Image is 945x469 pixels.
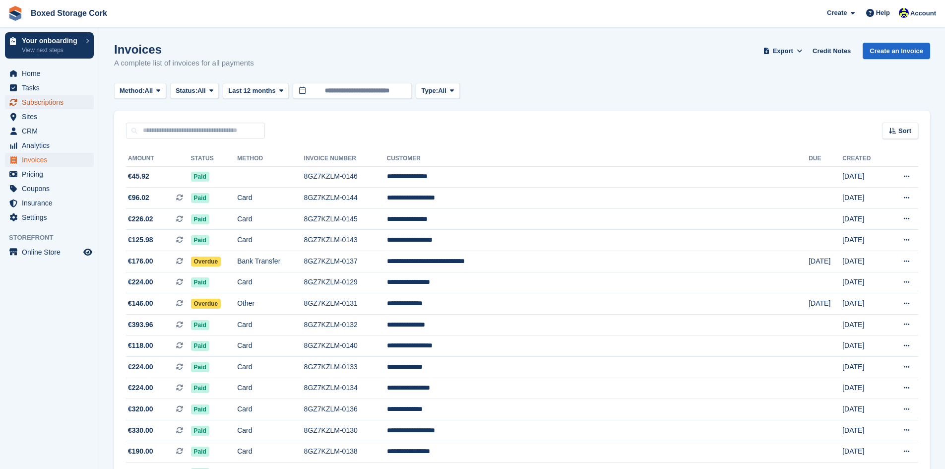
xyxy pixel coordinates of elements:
td: 8GZ7KZLM-0131 [304,293,387,315]
td: Card [237,357,304,378]
button: Export [761,43,805,59]
a: menu [5,167,94,181]
th: Amount [126,151,191,167]
span: All [438,86,446,96]
a: Preview store [82,246,94,258]
a: menu [5,138,94,152]
td: 8GZ7KZLM-0129 [304,272,387,293]
span: Paid [191,404,209,414]
span: €320.00 [128,404,153,414]
span: Paid [191,426,209,436]
span: Invoices [22,153,81,167]
span: Analytics [22,138,81,152]
td: 8GZ7KZLM-0137 [304,251,387,272]
span: Online Store [22,245,81,259]
td: [DATE] [842,230,886,251]
span: Paid [191,447,209,457]
a: menu [5,95,94,109]
td: 8GZ7KZLM-0146 [304,166,387,188]
span: Sites [22,110,81,124]
span: Settings [22,210,81,224]
h1: Invoices [114,43,254,56]
td: Other [237,293,304,315]
span: €45.92 [128,171,149,182]
a: menu [5,81,94,95]
span: €125.98 [128,235,153,245]
td: [DATE] [842,251,886,272]
span: Type: [421,86,438,96]
td: Card [237,272,304,293]
span: Storefront [9,233,99,243]
span: CRM [22,124,81,138]
a: Create an Invoice [863,43,930,59]
p: A complete list of invoices for all payments [114,58,254,69]
td: 8GZ7KZLM-0136 [304,399,387,420]
td: [DATE] [809,251,842,272]
td: Card [237,441,304,463]
img: stora-icon-8386f47178a22dfd0bd8f6a31ec36ba5ce8667c1dd55bd0f319d3a0aa187defe.svg [8,6,23,21]
td: [DATE] [842,272,886,293]
span: Sort [898,126,911,136]
a: menu [5,67,94,80]
td: 8GZ7KZLM-0138 [304,441,387,463]
img: Vincent [899,8,909,18]
span: Paid [191,320,209,330]
td: 8GZ7KZLM-0145 [304,208,387,230]
button: Type: All [416,83,459,99]
td: Card [237,335,304,357]
td: 8GZ7KZLM-0132 [304,314,387,335]
span: €190.00 [128,446,153,457]
td: [DATE] [842,335,886,357]
td: [DATE] [842,314,886,335]
span: Paid [191,235,209,245]
th: Created [842,151,886,167]
td: [DATE] [842,399,886,420]
td: Card [237,399,304,420]
th: Status [191,151,238,167]
a: menu [5,196,94,210]
span: All [197,86,206,96]
td: Card [237,230,304,251]
a: Boxed Storage Cork [27,5,111,21]
a: Credit Notes [809,43,855,59]
th: Customer [387,151,809,167]
a: menu [5,182,94,196]
span: Account [910,8,936,18]
td: Card [237,314,304,335]
td: Card [237,208,304,230]
span: Insurance [22,196,81,210]
td: [DATE] [842,378,886,399]
span: Paid [191,172,209,182]
span: Paid [191,383,209,393]
span: Overdue [191,299,221,309]
span: Overdue [191,257,221,267]
button: Status: All [170,83,219,99]
span: Paid [191,214,209,224]
span: Export [773,46,793,56]
span: Paid [191,277,209,287]
span: Create [827,8,847,18]
span: Coupons [22,182,81,196]
td: [DATE] [809,293,842,315]
span: Help [876,8,890,18]
td: [DATE] [842,166,886,188]
td: [DATE] [842,188,886,209]
td: Card [237,378,304,399]
th: Invoice Number [304,151,387,167]
a: menu [5,110,94,124]
a: Your onboarding View next steps [5,32,94,59]
td: 8GZ7KZLM-0143 [304,230,387,251]
td: [DATE] [842,208,886,230]
p: View next steps [22,46,81,55]
td: Card [237,188,304,209]
p: Your onboarding [22,37,81,44]
span: Paid [191,362,209,372]
a: menu [5,153,94,167]
span: Paid [191,193,209,203]
span: €146.00 [128,298,153,309]
span: Last 12 months [228,86,275,96]
td: [DATE] [842,357,886,378]
td: 8GZ7KZLM-0134 [304,378,387,399]
span: Pricing [22,167,81,181]
span: €330.00 [128,425,153,436]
